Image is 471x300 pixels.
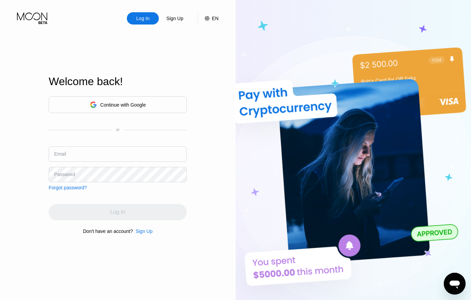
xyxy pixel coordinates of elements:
div: Log In [136,15,150,22]
div: Sign Up [136,228,153,234]
div: Don't have an account? [83,228,133,234]
div: EN [198,12,218,25]
iframe: Button to launch messaging window [444,273,466,295]
div: Continue with Google [100,102,146,108]
div: Email [54,151,66,157]
div: Log In [127,12,159,25]
div: Continue with Google [49,96,187,113]
div: Sign Up [166,15,184,22]
div: Sign Up [159,12,191,25]
div: EN [212,16,218,21]
div: Sign Up [133,228,153,234]
div: or [116,127,120,132]
div: Forgot password? [49,185,87,190]
div: Password [54,172,75,177]
div: Welcome back! [49,75,187,88]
